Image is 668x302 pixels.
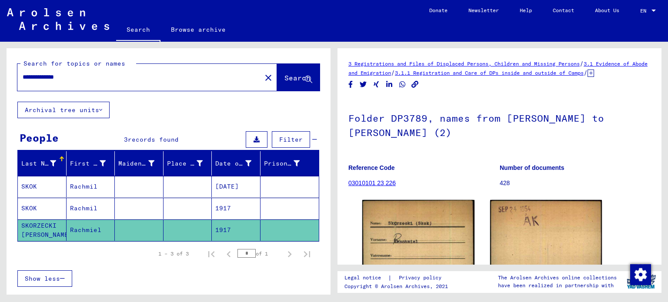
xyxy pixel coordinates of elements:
[584,69,588,76] span: /
[284,73,311,82] span: Search
[215,159,251,168] div: Date of Birth
[344,273,388,282] a: Legal notice
[279,136,303,143] span: Filter
[67,198,115,219] mat-cell: Rachmil
[21,159,56,168] div: Last Name
[118,156,165,170] div: Maiden Name
[7,8,109,30] img: Arolsen_neg.svg
[17,102,110,118] button: Archival tree units
[70,156,117,170] div: First Name
[67,151,115,176] mat-header-cell: First Name
[67,219,115,241] mat-cell: Rachmiel
[372,79,381,90] button: Share on Xing
[115,151,164,176] mat-header-cell: Maiden Name
[344,282,452,290] p: Copyright © Arolsen Archives, 2021
[359,79,368,90] button: Share on Twitter
[630,264,651,285] img: Change consent
[18,219,67,241] mat-cell: SKORZECKI [PERSON_NAME]
[212,176,261,197] mat-cell: [DATE]
[348,98,651,151] h1: Folder DP3789, names from [PERSON_NAME] to [PERSON_NAME] (2)
[411,79,420,90] button: Copy link
[67,176,115,197] mat-cell: Rachmil
[264,159,300,168] div: Prisoner #
[237,249,281,258] div: of 1
[128,136,179,143] span: records found
[625,271,658,292] img: yv_logo.png
[346,79,355,90] button: Share on Facebook
[500,179,651,188] p: 428
[395,70,584,76] a: 3.1.1 Registration and Care of DPs inside and outside of Camps
[263,73,274,83] mat-icon: close
[167,159,203,168] div: Place of Birth
[215,156,262,170] div: Date of Birth
[23,60,125,67] mat-label: Search for topics or names
[498,274,617,282] p: The Arolsen Archives online collections
[21,156,67,170] div: Last Name
[212,198,261,219] mat-cell: 1917
[298,245,316,262] button: Last page
[158,250,189,258] div: 1 – 3 of 3
[25,275,60,282] span: Show less
[116,19,160,42] a: Search
[281,245,298,262] button: Next page
[348,60,580,67] a: 3 Registrations and Files of Displaced Persons, Children and Missing Persons
[124,136,128,143] span: 3
[264,156,311,170] div: Prisoner #
[220,245,237,262] button: Previous page
[498,282,617,289] p: have been realized in partnership with
[212,219,261,241] mat-cell: 1917
[212,151,261,176] mat-header-cell: Date of Birth
[260,69,277,86] button: Clear
[348,164,395,171] b: Reference Code
[272,131,310,148] button: Filter
[261,151,319,176] mat-header-cell: Prisoner #
[344,273,452,282] div: |
[160,19,236,40] a: Browse archive
[118,159,154,168] div: Maiden Name
[500,164,564,171] b: Number of documents
[18,151,67,176] mat-header-cell: Last Name
[348,179,396,186] a: 03010101 23 226
[640,8,650,14] span: EN
[18,198,67,219] mat-cell: SKOK
[70,159,106,168] div: First Name
[580,60,584,67] span: /
[391,69,395,76] span: /
[203,245,220,262] button: First page
[392,273,452,282] a: Privacy policy
[20,130,59,146] div: People
[277,64,320,91] button: Search
[398,79,407,90] button: Share on WhatsApp
[18,176,67,197] mat-cell: SKOK
[167,156,214,170] div: Place of Birth
[17,270,72,287] button: Show less
[385,79,394,90] button: Share on LinkedIn
[164,151,212,176] mat-header-cell: Place of Birth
